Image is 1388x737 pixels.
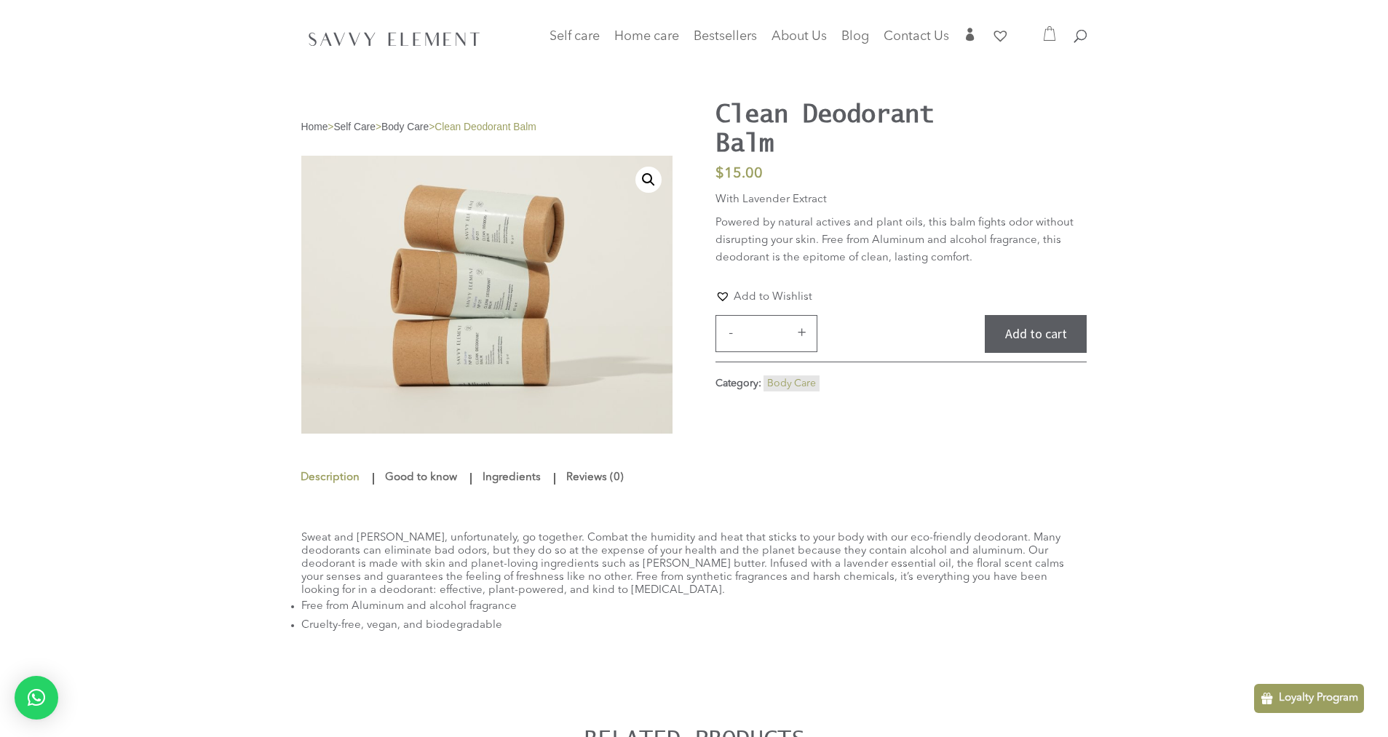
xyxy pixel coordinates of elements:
a: Contact Us [884,31,949,52]
span: > [376,121,381,132]
img: SavvyElement [304,27,485,50]
a: Ingredients [479,465,544,491]
button: Add to cart [985,315,1087,354]
span: Home care [614,30,679,43]
p: Powered by natural actives and plant oils, this balm fights odor without disrupting your skin. Fr... [715,215,1087,267]
span: About Us [772,30,827,43]
a: Blog [841,31,869,52]
a: View full-screen image gallery [635,167,662,193]
a: Reviews (0) [563,465,627,491]
bdi: 15.00 [715,167,763,181]
a: Self care [550,31,600,60]
p: Loyalty Program [1279,690,1358,707]
li: Cruelty-free, vegan, and biodegradable [301,616,1087,635]
span: Blog [841,30,869,43]
h1: Clean Deodorant Balm [715,98,994,156]
a: Good to know [381,465,461,491]
a: About Us [772,31,827,52]
nav: Breadcrumb [301,121,673,134]
a: Bestsellers [694,31,757,52]
span: $ [715,167,724,181]
li: Free from Aluminum and alcohol fragrance [301,597,1087,616]
a: Home care [614,31,679,60]
a: Home [301,121,328,132]
a: Description [300,465,363,491]
p: With Lavender Extract [715,191,1087,215]
a: Add to Wishlist [715,289,812,304]
span: Clean Deodorant Balm [435,121,536,132]
span: Category: [715,378,761,389]
a: Body Care [381,121,429,132]
span: Contact Us [884,30,949,43]
span: Bestsellers [694,30,757,43]
input: Product quantity [744,316,788,352]
a: Self Care [333,121,376,132]
a:  [964,28,977,52]
button: - [720,324,742,341]
a: Body Care [767,378,816,389]
span: > [328,121,333,132]
span: Add to Wishlist [734,292,812,303]
span:  [964,28,977,41]
button: + [790,324,812,341]
p: Sweat and [PERSON_NAME], unfortunately, go together. Combat the humidity and heat that sticks to ... [301,532,1087,597]
span: Self care [550,30,600,43]
span: > [429,121,435,132]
